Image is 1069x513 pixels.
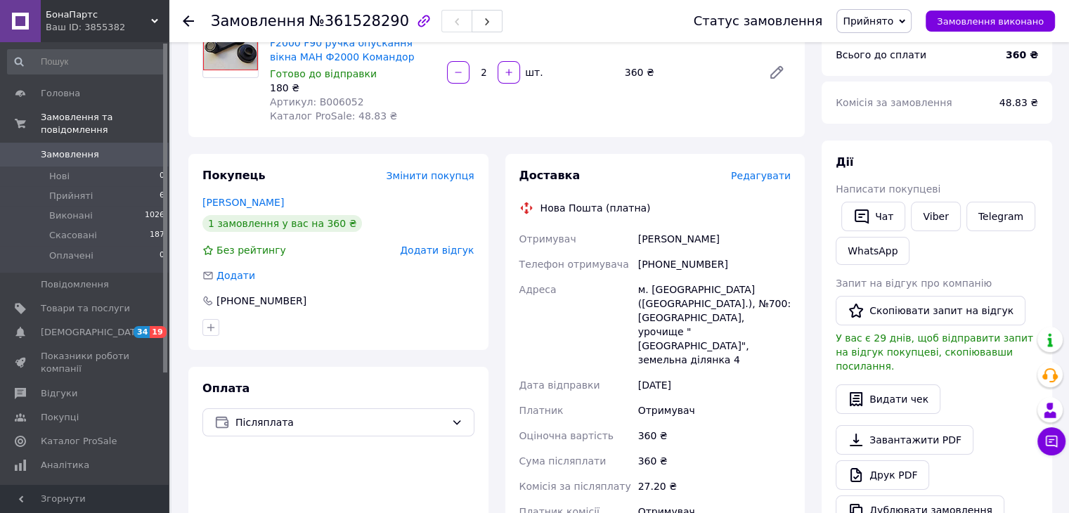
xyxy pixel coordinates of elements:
div: 360 ₴ [635,423,793,448]
span: Нові [49,170,70,183]
span: Змінити покупця [387,170,474,181]
span: 6 [160,190,164,202]
span: Адреса [519,284,557,295]
span: Платник [519,405,564,416]
span: Показники роботи компанії [41,350,130,375]
span: 1026 [145,209,164,222]
span: Додати [216,270,255,281]
span: У вас є 29 днів, щоб відправити запит на відгук покупцеві, скопіювавши посилання. [836,332,1033,372]
div: шт. [521,65,544,79]
span: Сума післяплати [519,455,607,467]
button: Чат [841,202,905,231]
span: Оплата [202,382,250,395]
span: Дії [836,155,853,169]
button: Видати чек [836,384,940,414]
div: Повернутися назад [183,14,194,28]
img: Ручка склопідіймача MAN F2000 F90 ручка опускання вікна МАН Ф2000 Командор [203,29,258,70]
div: [DATE] [635,372,793,398]
a: Завантажити PDF [836,425,973,455]
a: [PERSON_NAME] [202,197,284,208]
span: 19 [150,326,166,338]
a: Ручка склопідіймача MAN F2000 F90 ручка опускання вікна МАН Ф2000 Командор [270,23,414,63]
div: [PHONE_NUMBER] [215,294,308,308]
a: Viber [911,202,960,231]
div: Нова Пошта (платна) [537,201,654,215]
div: [PHONE_NUMBER] [635,252,793,277]
b: 360 ₴ [1006,49,1038,60]
span: №361528290 [309,13,409,30]
span: Головна [41,87,80,100]
button: Чат з покупцем [1037,427,1065,455]
div: Статус замовлення [694,14,823,28]
span: 0 [160,170,164,183]
span: Комісія за замовлення [836,97,952,108]
span: Замовлення та повідомлення [41,111,169,136]
span: Оплачені [49,249,93,262]
span: 34 [134,326,150,338]
span: Замовлення [211,13,305,30]
span: БонаПартс [46,8,151,21]
div: Ваш ID: 3855382 [46,21,169,34]
span: Написати покупцеві [836,183,940,195]
span: Доставка [519,169,581,182]
span: Каталог ProSale: 48.83 ₴ [270,110,397,122]
span: Аналітика [41,459,89,472]
a: WhatsApp [836,237,909,265]
span: Товари та послуги [41,302,130,315]
span: Замовлення виконано [937,16,1044,27]
span: Прийняті [49,190,93,202]
span: Покупець [202,169,266,182]
span: Готово до відправки [270,68,377,79]
span: Всього до сплати [836,49,926,60]
span: Без рейтингу [216,245,286,256]
span: Інструменти веб-майстра та SEO [41,483,130,508]
span: 0 [160,249,164,262]
span: Отримувач [519,233,576,245]
a: Редагувати [763,58,791,86]
span: Виконані [49,209,93,222]
span: Повідомлення [41,278,109,291]
div: 180 ₴ [270,81,436,95]
div: 27.20 ₴ [635,474,793,499]
button: Скопіювати запит на відгук [836,296,1025,325]
span: Скасовані [49,229,97,242]
span: Відгуки [41,387,77,400]
span: Каталог ProSale [41,435,117,448]
span: Оціночна вартість [519,430,614,441]
div: м. [GEOGRAPHIC_DATA] ([GEOGRAPHIC_DATA].), №700: [GEOGRAPHIC_DATA], урочище "[GEOGRAPHIC_DATA]", ... [635,277,793,372]
span: Дата відправки [519,379,600,391]
span: [DEMOGRAPHIC_DATA] [41,326,145,339]
div: 1 замовлення у вас на 360 ₴ [202,215,362,232]
div: 360 ₴ [635,448,793,474]
span: Комісія за післяплату [519,481,631,492]
div: 360 ₴ [619,63,757,82]
span: Редагувати [731,170,791,181]
span: Замовлення [41,148,99,161]
div: [PERSON_NAME] [635,226,793,252]
span: Післяплата [235,415,446,430]
a: Telegram [966,202,1035,231]
span: Додати відгук [400,245,474,256]
div: Отримувач [635,398,793,423]
span: Телефон отримувача [519,259,629,270]
span: Артикул: B006052 [270,96,364,108]
span: 187 [150,229,164,242]
span: 48.83 ₴ [999,97,1038,108]
span: Прийнято [843,15,893,27]
a: Друк PDF [836,460,929,490]
span: Покупці [41,411,79,424]
button: Замовлення виконано [926,11,1055,32]
span: Запит на відгук про компанію [836,278,992,289]
input: Пошук [7,49,166,74]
